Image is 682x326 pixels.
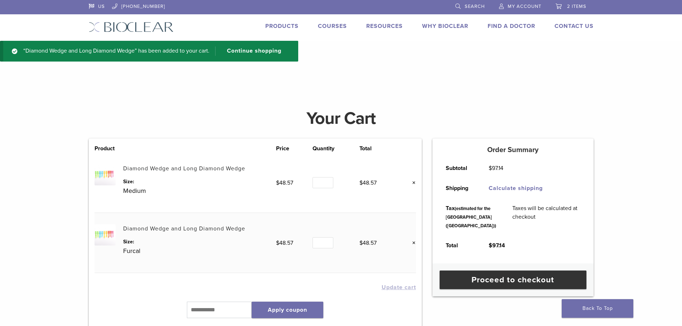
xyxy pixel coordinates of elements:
td: Taxes will be calculated at checkout [504,198,588,235]
span: Search [465,4,485,9]
bdi: 48.57 [359,239,377,247]
span: $ [489,165,492,172]
a: Diamond Wedge and Long Diamond Wedge [123,225,245,232]
img: Diamond Wedge and Long Diamond Wedge [95,224,116,245]
th: Subtotal [438,158,481,178]
bdi: 48.57 [359,179,377,186]
h5: Order Summary [432,146,594,154]
h1: Your Cart [83,110,599,127]
a: Proceed to checkout [440,271,586,289]
bdi: 48.57 [276,179,293,186]
dt: Size: [123,178,276,185]
p: Medium [123,185,276,196]
th: Total [438,235,481,256]
span: $ [359,179,363,186]
button: Apply coupon [252,302,323,318]
th: Product [95,144,123,153]
bdi: 97.14 [489,242,505,249]
dt: Size: [123,238,276,245]
small: (estimated for the [GEOGRAPHIC_DATA] ([GEOGRAPHIC_DATA])) [446,206,496,229]
th: Total [359,144,396,153]
a: Contact Us [555,23,594,30]
a: Why Bioclear [422,23,468,30]
a: Courses [318,23,347,30]
button: Update cart [382,284,416,290]
span: $ [276,179,279,186]
a: Remove this item [407,178,416,188]
a: Continue shopping [215,47,287,56]
a: Resources [366,23,403,30]
a: Products [265,23,299,30]
p: Furcal [123,245,276,256]
img: Diamond Wedge and Long Diamond Wedge [95,164,116,185]
span: My Account [508,4,541,9]
a: Calculate shipping [489,185,543,192]
th: Price [276,144,313,153]
span: $ [489,242,492,249]
span: $ [276,239,279,247]
a: Find A Doctor [488,23,535,30]
img: Bioclear [89,22,174,32]
a: Back To Top [562,299,633,318]
th: Quantity [313,144,359,153]
bdi: 97.14 [489,165,503,172]
span: 2 items [567,4,586,9]
span: $ [359,239,363,247]
bdi: 48.57 [276,239,293,247]
a: Remove this item [407,238,416,248]
th: Tax [438,198,504,235]
th: Shipping [438,178,481,198]
a: Diamond Wedge and Long Diamond Wedge [123,165,245,172]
